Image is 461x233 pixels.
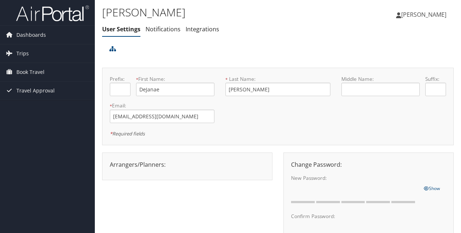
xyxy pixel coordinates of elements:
[16,63,44,81] span: Book Travel
[291,174,418,182] label: New Password:
[146,25,181,33] a: Notifications
[401,11,446,19] span: [PERSON_NAME]
[104,160,270,169] div: Arrangers/Planners:
[424,184,440,192] a: Show
[16,5,89,22] img: airportal-logo.png
[16,82,55,100] span: Travel Approval
[186,25,219,33] a: Integrations
[102,5,337,20] h1: [PERSON_NAME]
[396,4,454,25] a: [PERSON_NAME]
[110,102,214,109] label: Email:
[425,75,446,83] label: Suffix:
[16,26,46,44] span: Dashboards
[136,75,214,83] label: First Name:
[102,25,140,33] a: User Settings
[110,75,131,83] label: Prefix:
[225,75,330,83] label: Last Name:
[286,160,452,169] div: Change Password:
[16,44,29,63] span: Trips
[424,185,440,191] span: Show
[291,213,418,220] label: Confirm Password:
[110,130,145,137] em: Required fields
[341,75,420,83] label: Middle Name:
